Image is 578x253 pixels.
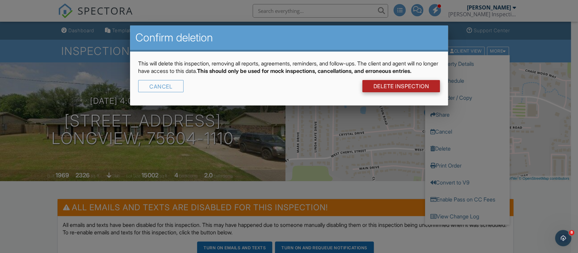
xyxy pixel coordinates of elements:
iframe: Intercom live chat [555,230,571,246]
a: DELETE Inspection [362,80,440,92]
span: 8 [569,230,574,235]
p: This will delete this inspection, removing all reports, agreements, reminders, and follow-ups. Th... [138,60,440,75]
h2: Confirm deletion [135,31,443,44]
div: Cancel [138,80,184,92]
strong: This should only be used for mock inspections, cancellations, and erroneous entries. [197,67,411,74]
